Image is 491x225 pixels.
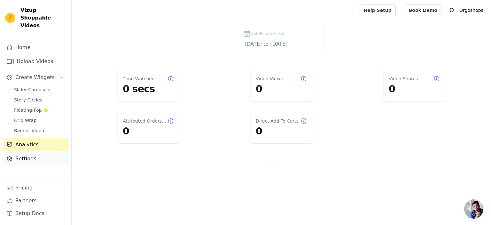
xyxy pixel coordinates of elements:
a: Partners [3,194,69,207]
a: Home [3,41,69,54]
span: DateRange Picker [251,31,284,36]
span: Banner Video [14,127,44,134]
a: Grid Wrap [10,116,69,125]
dd: 0 [123,125,174,137]
dd: 0 [256,83,307,95]
a: Pricing [3,181,69,194]
button: O Orgoshops [447,4,486,16]
a: Settings [3,152,69,165]
dd: 0 [389,83,440,95]
dd: 0 [256,125,307,137]
a: Banner Video [10,126,69,135]
dt: Video Views [256,76,283,82]
dt: Video Shares [389,76,418,82]
a: Analytics [3,138,69,151]
a: Floating-Pop ⭐ [10,106,69,115]
text: O [449,7,454,13]
span: Create Widgets [15,74,55,81]
a: Slider Carousels [10,85,69,94]
span: Vizup Shoppable Videos [20,6,66,29]
a: Setup Docs [3,207,69,220]
img: Vizup [5,13,15,23]
dd: 0 secs [123,83,174,95]
span: Story Circles [14,97,42,103]
dt: Attributed Orders Count [123,118,168,124]
button: Create Widgets [3,71,69,84]
span: Floating-Pop ⭐ [14,107,49,113]
span: Slider Carousels [14,86,50,93]
a: Book Demo [405,4,441,16]
a: Story Circles [10,95,69,104]
dt: Time Watched [123,76,155,82]
a: Upload Videos [3,55,69,68]
a: Open chat [464,199,483,219]
a: Help Setup [360,4,396,16]
span: Grid Wrap [14,117,36,124]
p: Orgoshops [457,4,486,16]
dt: Direct Add To Carts [256,118,299,124]
input: DateRange Picker [243,40,320,48]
